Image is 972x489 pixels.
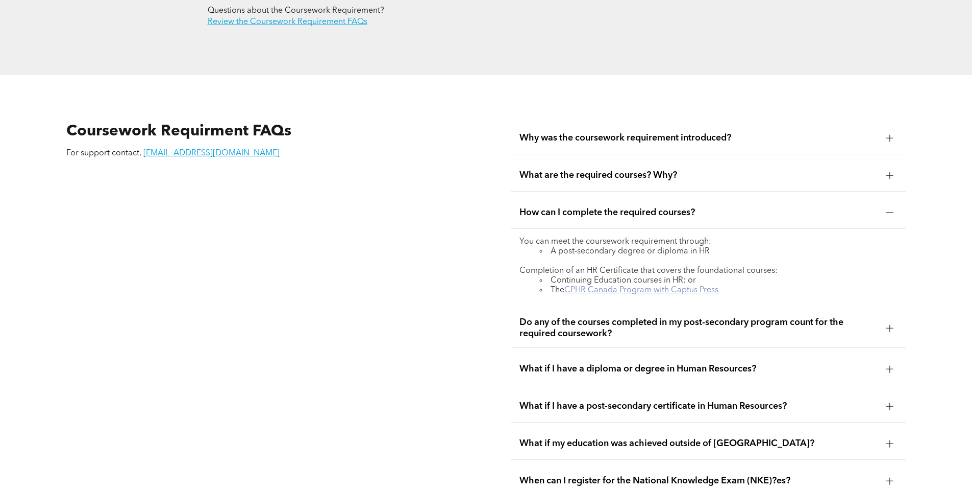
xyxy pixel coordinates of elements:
span: Questions about the Coursework Requirement? [208,7,384,15]
span: Do any of the courses completed in my post-secondary program count for the required coursework? [519,317,878,339]
span: Why was the coursework requirement introduced? [519,132,878,144]
li: A post-secondary degree or diploma in HR [540,247,898,257]
span: What if I have a post-secondary certificate in Human Resources? [519,401,878,412]
a: [EMAIL_ADDRESS][DOMAIN_NAME] [143,149,280,157]
span: What are the required courses? Why? [519,170,878,181]
p: You can meet the coursework requirement through: [519,237,898,247]
span: What if I have a diploma or degree in Human Resources? [519,363,878,375]
p: Completion of an HR Certificate that covers the foundational courses: [519,266,898,276]
span: For support contact, [66,149,141,157]
a: CPHR Canada Program with Captus Press [564,286,718,294]
span: When can I register for the National Knowledge Exam (NKE)?es? [519,475,878,486]
span: Coursework Requirment FAQs [66,124,291,139]
li: Continuing Education courses in HR; or [540,276,898,286]
span: How can I complete the required courses? [519,207,878,218]
li: The [540,286,898,295]
span: What if my education was achieved outside of [GEOGRAPHIC_DATA]? [519,438,878,449]
a: Review the Coursework Requirement FAQs [208,18,367,26]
